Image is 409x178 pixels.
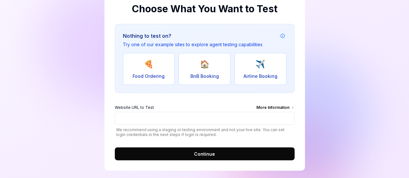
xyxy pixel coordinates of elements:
[199,58,209,70] span: 🏠
[255,58,265,70] span: ✈️
[115,127,295,137] span: We recommend using a staging or testing environment and not your live site. You can set login cre...
[123,41,263,48] p: Try one of our example sites to explore agent testing capabilities
[279,32,286,40] button: Example attribution information
[234,53,286,85] button: ✈️Airline Booking
[243,73,277,79] span: Airline Booking
[123,32,263,40] h3: Nothing to test on?
[115,112,295,125] input: Website URL to TestMore Information
[144,58,154,70] span: 🍕
[123,53,175,85] button: 🍕Food Ordering
[133,73,165,79] span: Food Ordering
[256,105,295,112] div: More Information
[115,2,295,16] h2: Choose What You Want to Test
[178,53,231,85] button: 🏠BnB Booking
[194,151,215,157] span: Continue
[190,73,219,79] span: BnB Booking
[115,147,295,160] button: Continue
[115,105,154,112] span: Website URL to Test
